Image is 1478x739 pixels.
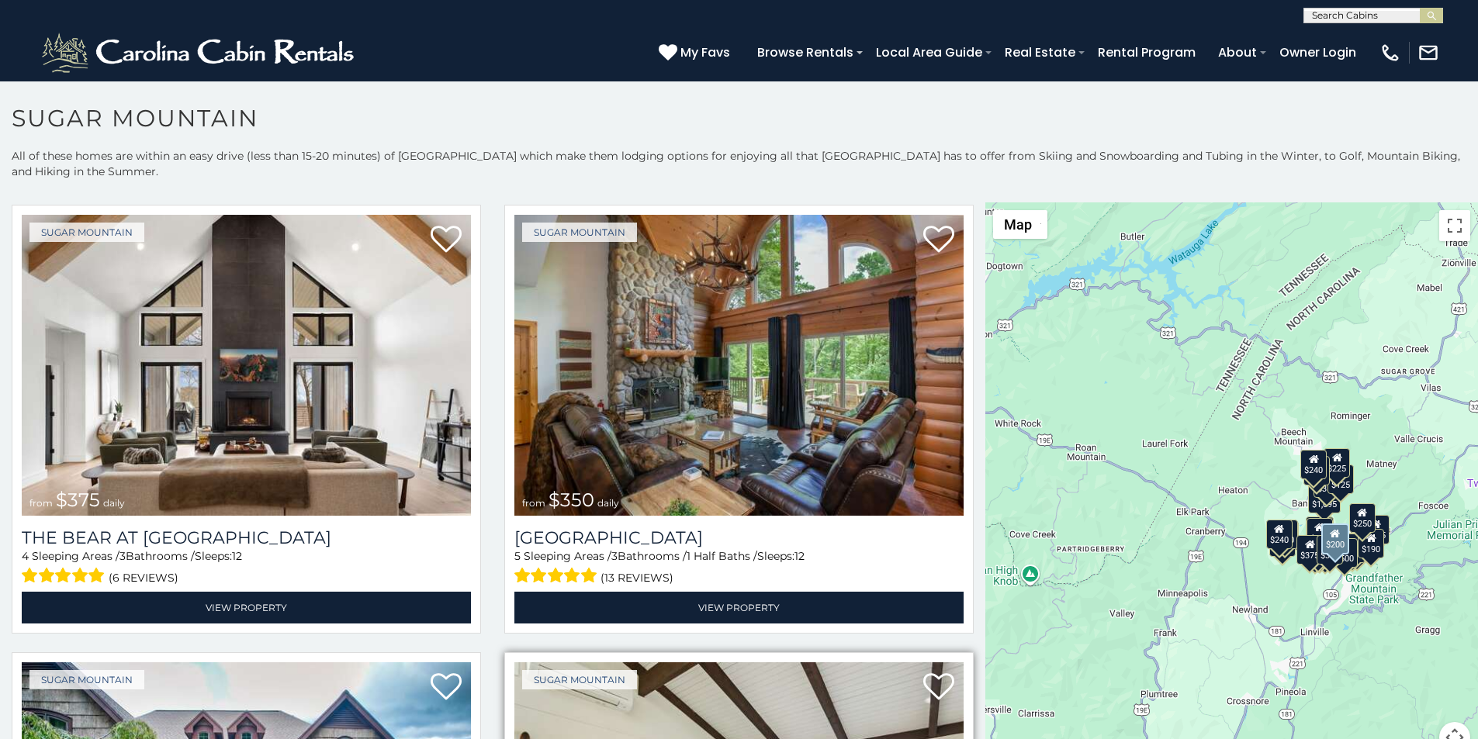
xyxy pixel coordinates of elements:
[1306,516,1332,546] div: $190
[431,224,462,257] a: Add to favorites
[1090,39,1203,66] a: Rental Program
[1324,448,1351,478] div: $225
[22,527,471,548] h3: The Bear At Sugar Mountain
[119,549,126,563] span: 3
[549,489,594,511] span: $350
[611,549,618,563] span: 3
[22,548,471,588] div: Sleeping Areas / Bathrooms / Sleeps:
[522,670,637,689] a: Sugar Mountain
[1297,535,1324,565] div: $375
[22,215,471,516] a: The Bear At Sugar Mountain from $375 daily
[514,548,964,588] div: Sleeping Areas / Bathrooms / Sleeps:
[993,210,1047,239] button: Change map style
[1308,484,1341,513] div: $1,095
[1439,210,1470,241] button: Toggle fullscreen view
[1266,520,1293,549] div: $240
[514,527,964,548] a: [GEOGRAPHIC_DATA]
[103,497,125,509] span: daily
[1210,39,1265,66] a: About
[923,672,954,704] a: Add to favorites
[1317,535,1344,565] div: $350
[1327,464,1354,494] div: $125
[1339,534,1366,563] div: $195
[794,549,805,563] span: 12
[22,527,471,548] a: The Bear At [GEOGRAPHIC_DATA]
[1272,39,1364,66] a: Owner Login
[232,549,242,563] span: 12
[1307,518,1333,547] div: $300
[1321,523,1349,554] div: $200
[431,672,462,704] a: Add to favorites
[514,592,964,623] a: View Property
[749,39,861,66] a: Browse Rentals
[997,39,1083,66] a: Real Estate
[22,549,29,563] span: 4
[56,489,100,511] span: $375
[680,43,730,62] span: My Favs
[29,670,144,689] a: Sugar Mountain
[22,215,471,516] img: The Bear At Sugar Mountain
[514,527,964,548] h3: Grouse Moor Lodge
[29,497,53,509] span: from
[522,223,637,242] a: Sugar Mountain
[687,549,757,563] span: 1 Half Baths /
[39,29,361,76] img: White-1-2.png
[1349,503,1376,533] div: $250
[597,497,619,509] span: daily
[109,568,178,588] span: (6 reviews)
[29,223,144,242] a: Sugar Mountain
[923,224,954,257] a: Add to favorites
[514,549,521,563] span: 5
[868,39,990,66] a: Local Area Guide
[1301,450,1327,479] div: $240
[522,497,545,509] span: from
[601,568,673,588] span: (13 reviews)
[514,215,964,516] img: Grouse Moor Lodge
[1359,529,1385,558] div: $190
[1004,216,1032,233] span: Map
[659,43,734,63] a: My Favs
[514,215,964,516] a: Grouse Moor Lodge from $350 daily
[1363,515,1390,544] div: $155
[1379,42,1401,64] img: phone-regular-white.png
[22,592,471,623] a: View Property
[1417,42,1439,64] img: mail-regular-white.png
